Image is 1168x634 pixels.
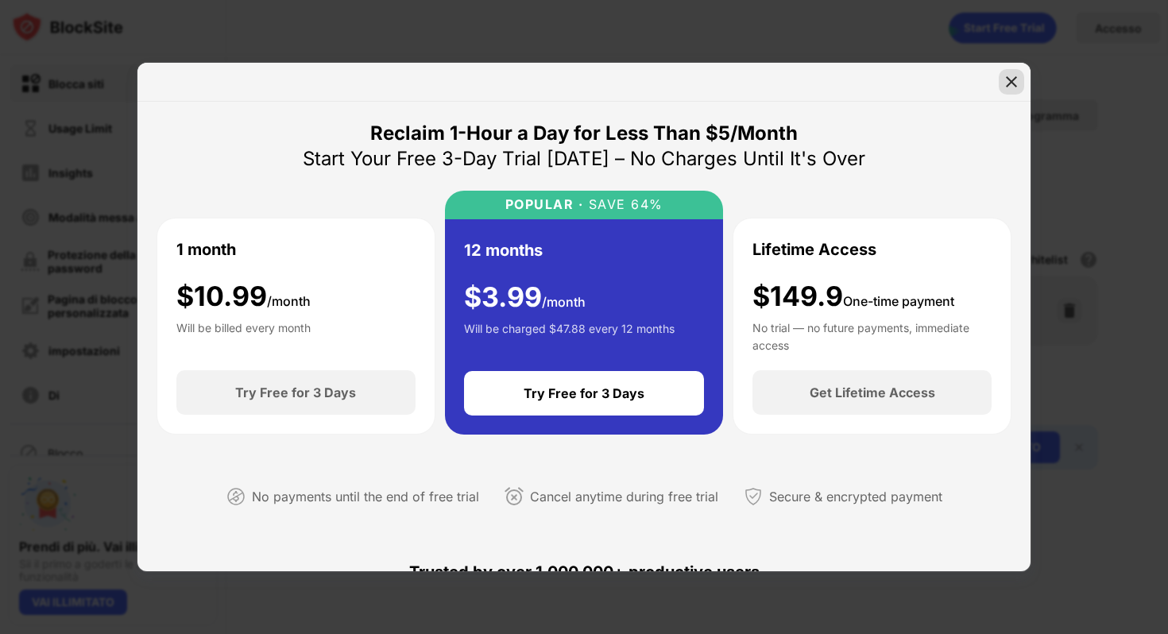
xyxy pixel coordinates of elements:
[744,487,763,506] img: secured-payment
[524,385,644,401] div: Try Free for 3 Days
[235,385,356,400] div: Try Free for 3 Days
[542,294,586,310] span: /month
[176,319,311,351] div: Will be billed every month
[303,146,865,172] div: Start Your Free 3-Day Trial [DATE] – No Charges Until It's Over
[843,293,954,309] span: One-time payment
[505,487,524,506] img: cancel-anytime
[267,293,311,309] span: /month
[464,238,543,262] div: 12 months
[752,238,876,261] div: Lifetime Access
[769,485,942,508] div: Secure & encrypted payment
[176,280,311,313] div: $ 10.99
[252,485,479,508] div: No payments until the end of free trial
[370,121,798,146] div: Reclaim 1-Hour a Day for Less Than $5/Month
[505,197,584,212] div: POPULAR ·
[810,385,935,400] div: Get Lifetime Access
[752,280,954,313] div: $149.9
[464,281,586,314] div: $ 3.99
[752,319,992,351] div: No trial — no future payments, immediate access
[226,487,246,506] img: not-paying
[157,534,1011,610] div: Trusted by over 1,000,000+ productive users
[583,197,663,212] div: SAVE 64%
[464,320,675,352] div: Will be charged $47.88 every 12 months
[176,238,236,261] div: 1 month
[530,485,718,508] div: Cancel anytime during free trial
